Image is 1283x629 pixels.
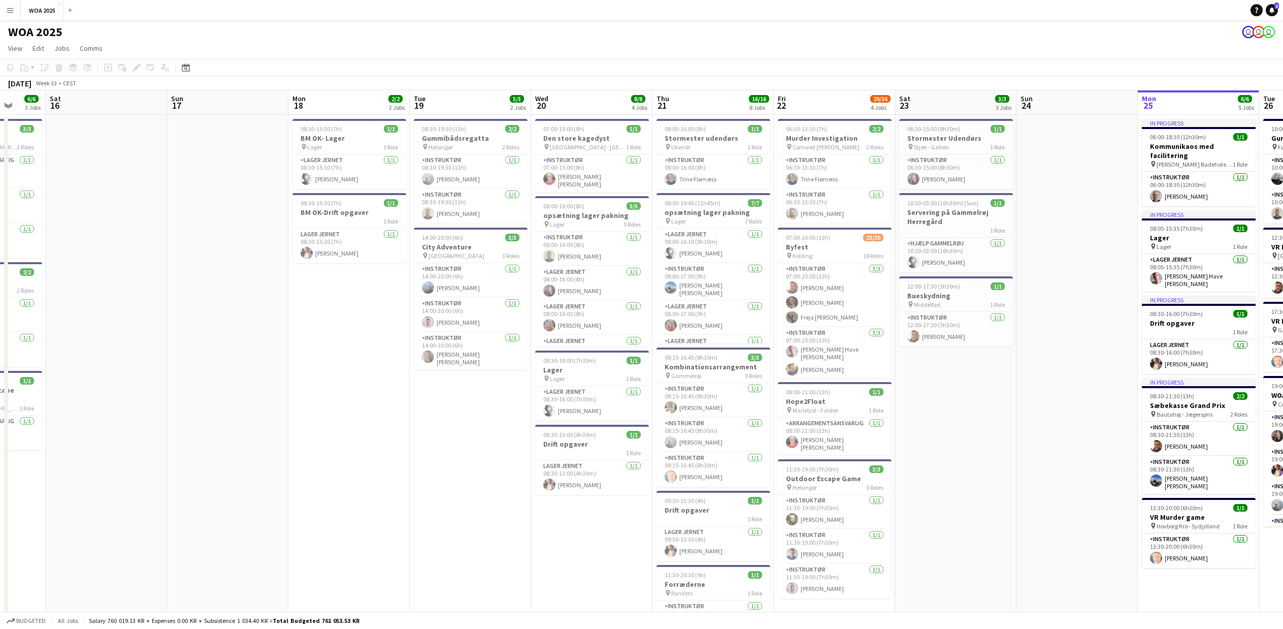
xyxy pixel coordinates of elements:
button: Budgeted [5,615,47,626]
h1: WOA 2025 [8,24,62,40]
span: Edit [32,44,44,53]
span: Week 33 [34,79,59,87]
span: Total Budgeted 761 053.53 KR [273,617,359,624]
app-user-avatar: Bettina Madsen [1263,26,1275,38]
span: Comms [80,44,103,53]
app-user-avatar: Drift Drift [1253,26,1265,38]
span: Jobs [54,44,70,53]
span: View [8,44,22,53]
div: [DATE] [8,78,31,88]
div: CEST [63,79,76,87]
a: 1 [1266,4,1278,16]
a: Comms [76,42,107,55]
span: All jobs [56,617,80,624]
a: View [4,42,26,55]
a: Edit [28,42,48,55]
span: 1 [1274,3,1279,9]
button: WOA 2025 [21,1,64,20]
app-user-avatar: Drift Drift [1242,26,1255,38]
span: Budgeted [16,617,46,624]
a: Jobs [50,42,74,55]
div: Salary 760 019.13 KR + Expenses 0.00 KR + Subsistence 1 034.40 KR = [89,617,359,624]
